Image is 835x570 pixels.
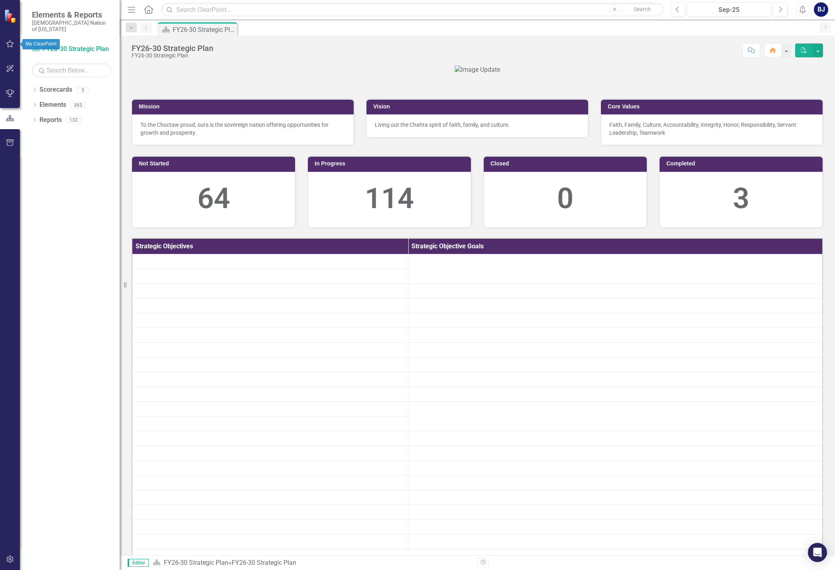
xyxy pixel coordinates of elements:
[39,85,72,94] a: Scorecards
[315,161,467,167] h3: In Progress
[373,104,584,110] h3: Vision
[140,178,287,219] div: 64
[375,122,510,128] span: Living out the Chahta spirit of faith, family, and culture.
[173,25,235,35] div: FY26-30 Strategic Plan
[668,178,814,219] div: 3
[132,53,213,59] div: FY26-30 Strategic Plan
[814,2,828,17] button: BJ
[32,10,112,20] span: Elements & Reports
[609,121,814,137] p: Faith, Family, Culture, Accountability, Integrity, Honor, Responsibility, Servant Leadership, Tea...
[316,178,463,219] div: 114
[455,65,500,75] img: Image Update
[70,102,86,108] div: 393
[139,161,291,167] h3: Not Started
[132,44,213,53] div: FY26-30 Strategic Plan
[128,559,149,567] span: Editor
[808,543,827,562] div: Open Intercom Messenger
[232,559,296,566] div: FY26-30 Strategic Plan
[32,63,112,77] input: Search Below...
[492,178,638,219] div: 0
[32,45,112,54] a: FY26-30 Strategic Plan
[161,3,664,17] input: Search ClearPoint...
[634,6,651,12] span: Search
[608,104,819,110] h3: Core Values
[139,104,350,110] h3: Mission
[153,558,471,568] div: »
[140,122,329,136] span: To the Choctaw proud, ours is the sovereign nation offering opportunities for growth and prosperity.
[22,39,60,49] div: My ClearPoint
[164,559,228,566] a: FY26-30 Strategic Plan
[490,161,643,167] h3: Closed
[76,86,89,93] div: 3
[622,4,662,15] button: Search
[39,116,62,125] a: Reports
[32,20,112,33] small: [DEMOGRAPHIC_DATA] Nation of [US_STATE]
[66,117,81,124] div: 132
[4,8,19,24] img: ClearPoint Strategy
[39,100,66,110] a: Elements
[690,5,768,15] div: Sep-25
[687,2,771,17] button: Sep-25
[666,161,819,167] h3: Completed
